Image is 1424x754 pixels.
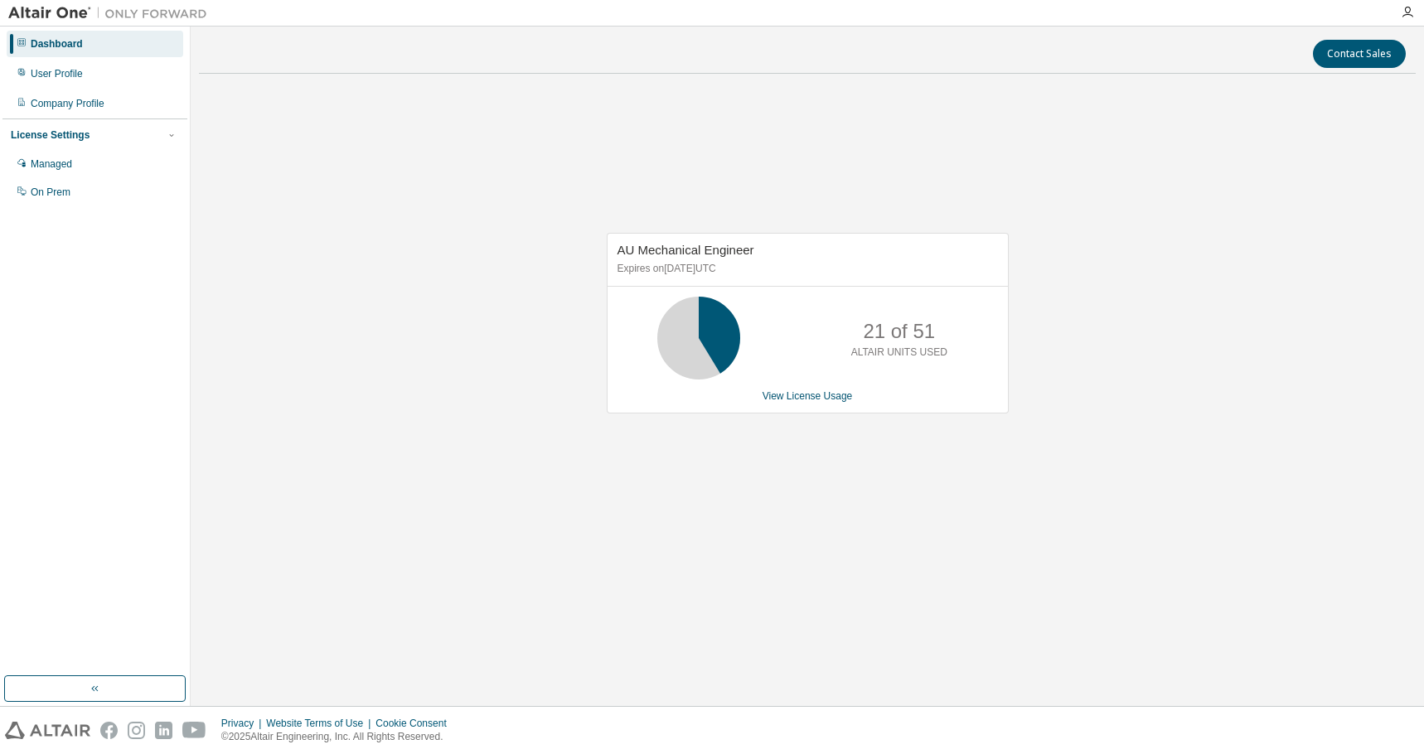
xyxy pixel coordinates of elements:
p: Expires on [DATE] UTC [618,262,994,276]
div: Dashboard [31,37,83,51]
div: Cookie Consent [375,717,456,730]
div: Company Profile [31,97,104,110]
div: License Settings [11,128,90,142]
div: Managed [31,157,72,171]
div: User Profile [31,67,83,80]
img: altair_logo.svg [5,722,90,739]
span: AU Mechanical Engineer [618,243,754,257]
p: © 2025 Altair Engineering, Inc. All Rights Reserved. [221,730,457,744]
p: 21 of 51 [863,317,935,346]
a: View License Usage [763,390,853,402]
img: Altair One [8,5,216,22]
img: linkedin.svg [155,722,172,739]
img: youtube.svg [182,722,206,739]
img: instagram.svg [128,722,145,739]
div: Website Terms of Use [266,717,375,730]
div: Privacy [221,717,266,730]
button: Contact Sales [1313,40,1406,68]
div: On Prem [31,186,70,199]
p: ALTAIR UNITS USED [851,346,947,360]
img: facebook.svg [100,722,118,739]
